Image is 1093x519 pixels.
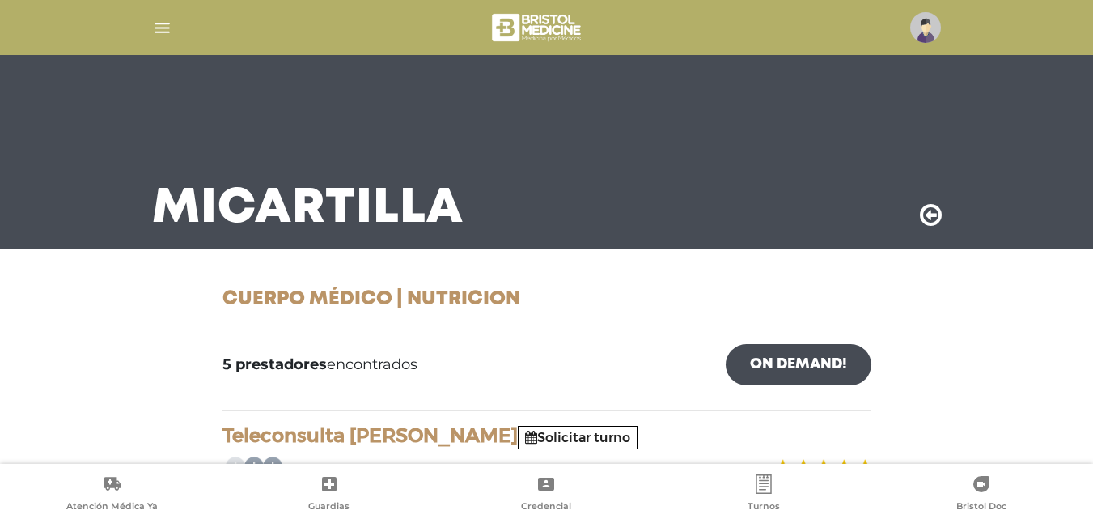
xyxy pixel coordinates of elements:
img: bristol-medicine-blanco.png [489,8,586,47]
a: Atención Médica Ya [3,474,221,516]
img: Cober_menu-lines-white.svg [152,18,172,38]
span: Turnos [748,500,780,515]
a: On Demand! [726,344,871,385]
span: encontrados [222,354,417,376]
img: estrellas_badge.png [772,449,874,486]
h3: Mi Cartilla [152,188,464,230]
h1: Cuerpo Médico | Nutricion [222,288,871,312]
span: Atención Médica Ya [66,500,158,515]
span: Guardias [308,500,350,515]
a: Guardias [221,474,438,516]
h4: Teleconsulta [PERSON_NAME] [222,424,871,448]
a: Bristol Doc [872,474,1090,516]
a: Solicitar turno [525,430,630,445]
a: Turnos [655,474,873,516]
a: Credencial [438,474,655,516]
span: Credencial [521,500,571,515]
span: Bristol Doc [956,500,1006,515]
img: profile-placeholder.svg [910,12,941,43]
b: 5 prestadores [222,355,327,373]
